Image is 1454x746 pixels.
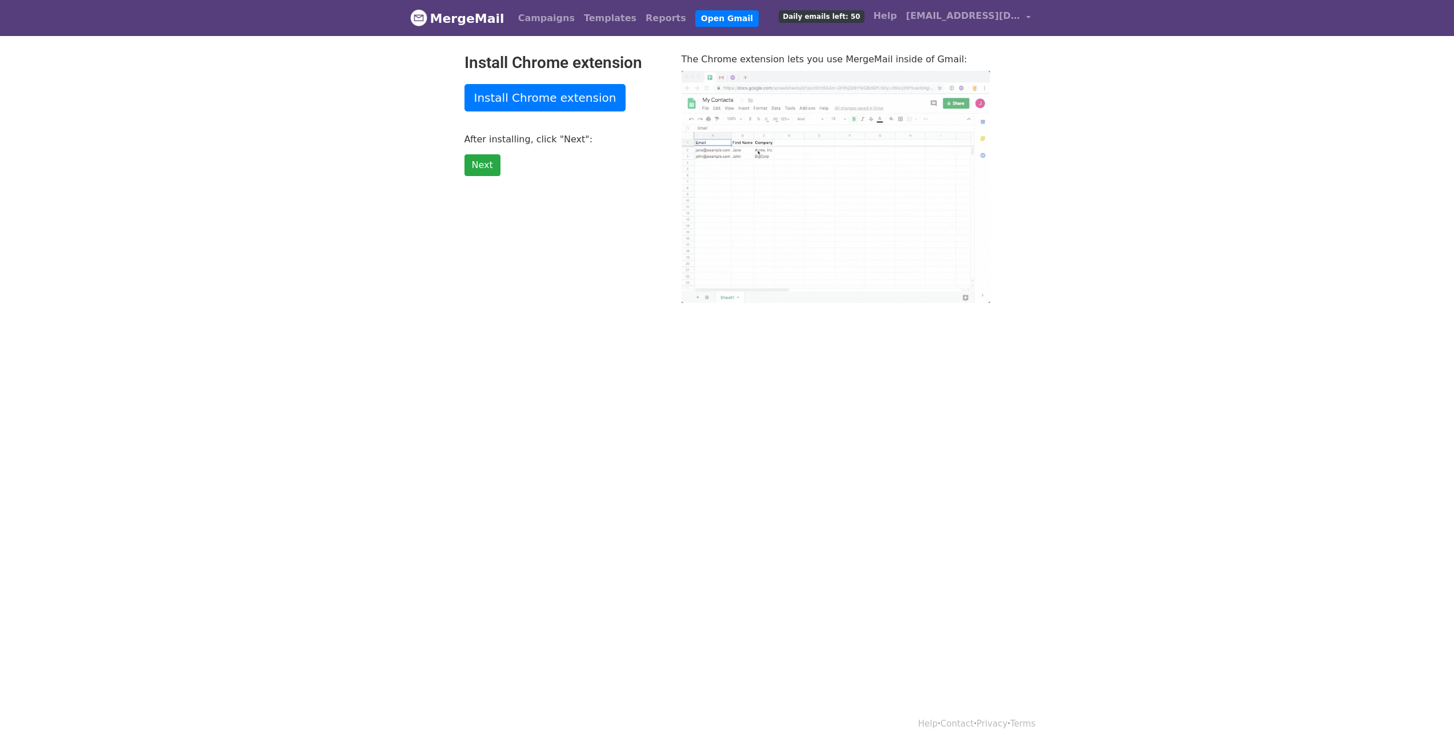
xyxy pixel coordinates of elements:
img: MergeMail logo [410,9,427,26]
a: Next [464,154,500,176]
a: Privacy [976,719,1007,729]
a: Contact [940,719,974,729]
iframe: Chat Widget [1397,691,1454,746]
a: [EMAIL_ADDRESS][DOMAIN_NAME] [902,5,1035,31]
p: The Chrome extension lets you use MergeMail inside of Gmail: [682,53,990,65]
a: Daily emails left: 50 [774,5,868,27]
span: Daily emails left: 50 [779,10,864,23]
a: Templates [579,7,641,30]
a: MergeMail [410,6,504,30]
span: [EMAIL_ADDRESS][DOMAIN_NAME] [906,9,1020,23]
h2: Install Chrome extension [464,53,664,73]
a: Open Gmail [695,10,759,27]
a: Help [918,719,938,729]
p: After installing, click "Next": [464,133,664,145]
a: Help [869,5,902,27]
a: Terms [1010,719,1035,729]
a: Campaigns [514,7,579,30]
a: Install Chrome extension [464,84,626,111]
a: Reports [641,7,691,30]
